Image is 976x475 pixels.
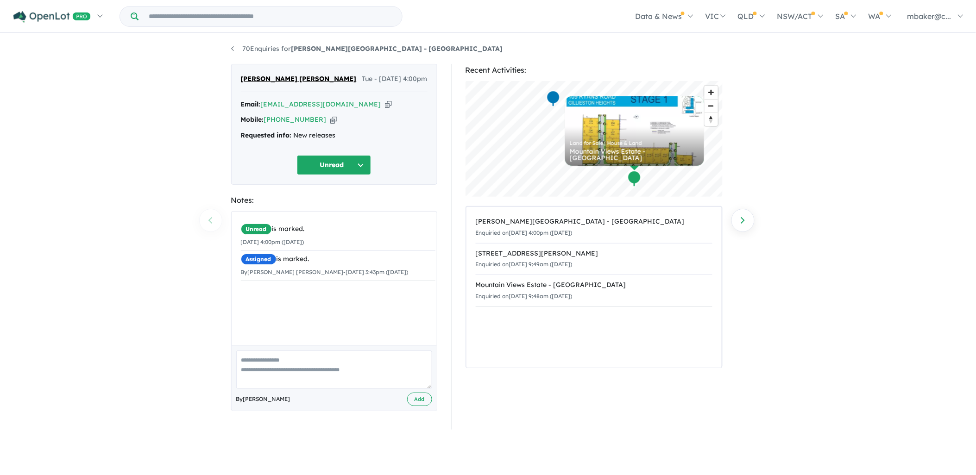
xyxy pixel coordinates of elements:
strong: Requested info: [241,131,292,139]
span: Unread [241,224,272,235]
a: [STREET_ADDRESS][PERSON_NAME]Enquiried on[DATE] 9:49am ([DATE]) [476,243,712,275]
small: By [PERSON_NAME]​​​​ [PERSON_NAME] - [DATE] 3:43pm ([DATE]) [241,269,409,275]
canvas: Map [466,81,723,197]
a: [PERSON_NAME][GEOGRAPHIC_DATA] - [GEOGRAPHIC_DATA]Enquiried on[DATE] 4:00pm ([DATE]) [476,212,712,244]
span: [PERSON_NAME] [PERSON_NAME] [241,74,357,85]
a: 70Enquiries for[PERSON_NAME][GEOGRAPHIC_DATA] - [GEOGRAPHIC_DATA] [231,44,503,53]
button: Unread [297,155,371,175]
button: Zoom out [705,99,718,112]
div: [STREET_ADDRESS][PERSON_NAME] [476,248,712,259]
button: Reset bearing to north [705,112,718,126]
button: Add [407,393,432,406]
strong: [PERSON_NAME][GEOGRAPHIC_DATA] - [GEOGRAPHIC_DATA] [291,44,503,53]
small: Enquiried on [DATE] 9:49am ([DATE]) [476,261,573,268]
a: [PHONE_NUMBER] [264,115,327,124]
button: Copy [330,115,337,125]
div: is marked. [241,224,435,235]
button: Copy [385,100,392,109]
span: Zoom out [705,100,718,112]
small: Enquiried on [DATE] 9:48am ([DATE]) [476,293,573,300]
span: By [PERSON_NAME] [236,394,290,404]
small: Enquiried on [DATE] 4:00pm ([DATE]) [476,229,573,236]
div: New releases [241,130,428,141]
div: Notes: [231,194,437,206]
nav: breadcrumb [231,44,745,55]
button: Zoom in [705,86,718,99]
div: Mountain Views Estate - [GEOGRAPHIC_DATA] [570,148,699,161]
span: mbaker@c... [907,12,951,21]
img: Openlot PRO Logo White [13,11,91,23]
strong: Email: [241,100,261,108]
small: [DATE] 4:00pm ([DATE]) [241,238,304,245]
div: [PERSON_NAME][GEOGRAPHIC_DATA] - [GEOGRAPHIC_DATA] [476,216,712,227]
a: Mountain Views Estate - [GEOGRAPHIC_DATA]Enquiried on[DATE] 9:48am ([DATE]) [476,275,712,307]
a: Land for Sale | House & Land Mountain Views Estate - [GEOGRAPHIC_DATA] [565,96,704,166]
div: is marked. [241,254,435,265]
div: Map marker [546,90,560,107]
div: Land for Sale | House & Land [570,141,699,146]
a: [EMAIL_ADDRESS][DOMAIN_NAME] [261,100,381,108]
strong: Mobile: [241,115,264,124]
span: Assigned [241,254,277,265]
div: Mountain Views Estate - [GEOGRAPHIC_DATA] [476,280,712,291]
div: Recent Activities: [466,64,723,76]
span: Tue - [DATE] 4:00pm [362,74,428,85]
div: Map marker [627,170,641,187]
input: Try estate name, suburb, builder or developer [140,6,400,26]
